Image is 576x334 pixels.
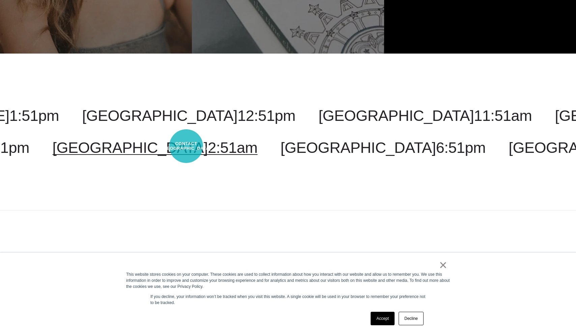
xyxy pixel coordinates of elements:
[281,139,486,156] a: [GEOGRAPHIC_DATA]6:51pm
[27,251,103,257] h5: Sitemap
[295,251,549,257] h5: Newsletter
[436,139,486,156] span: 6:51pm
[208,139,257,156] span: 2:51am
[82,107,295,124] a: [GEOGRAPHIC_DATA]12:51pm
[371,312,395,325] a: Accept
[237,107,295,124] span: 12:51pm
[52,139,257,156] a: [GEOGRAPHIC_DATA]2:51am
[318,107,532,124] a: [GEOGRAPHIC_DATA]11:51am
[474,107,532,124] span: 11:51am
[9,107,59,124] span: 1:51pm
[439,262,447,268] a: ×
[126,271,450,290] div: This website stores cookies on your computer. These cookies are used to collect information about...
[399,312,424,325] a: Decline
[150,294,426,306] p: If you decline, your information won’t be tracked when you visit this website. A single cookie wi...
[116,251,192,257] h5: Social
